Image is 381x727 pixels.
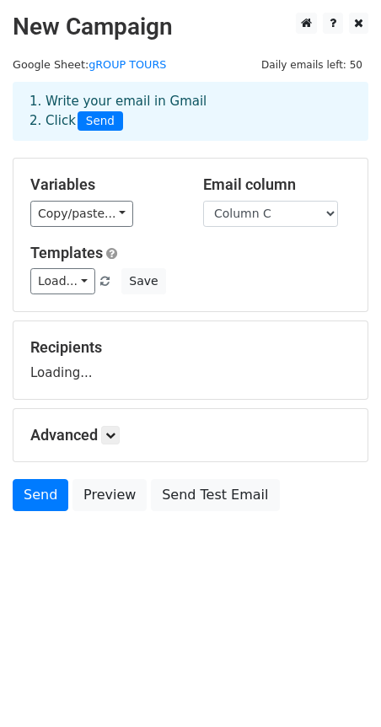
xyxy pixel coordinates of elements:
a: Templates [30,244,103,261]
a: Send Test Email [151,479,279,511]
a: Daily emails left: 50 [255,58,368,71]
a: Send [13,479,68,511]
span: Send [78,111,123,132]
h5: Variables [30,175,178,194]
h5: Recipients [30,338,351,357]
a: Preview [72,479,147,511]
small: Google Sheet: [13,58,166,71]
a: Load... [30,268,95,294]
div: Loading... [30,338,351,382]
h2: New Campaign [13,13,368,41]
div: 1. Write your email in Gmail 2. Click [17,92,364,131]
a: Copy/paste... [30,201,133,227]
iframe: Chat Widget [297,646,381,727]
a: gROUP TOURS [89,58,166,71]
span: Daily emails left: 50 [255,56,368,74]
button: Save [121,268,165,294]
h5: Email column [203,175,351,194]
h5: Advanced [30,426,351,444]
